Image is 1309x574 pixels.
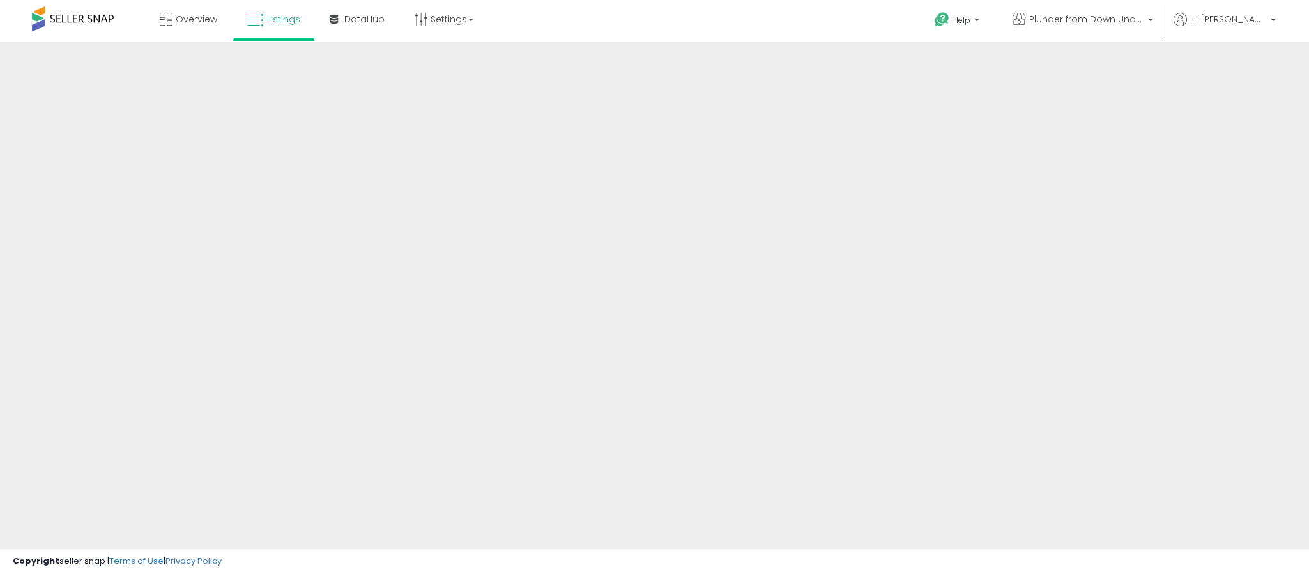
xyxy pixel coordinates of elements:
a: Privacy Policy [165,555,222,567]
span: Listings [267,13,300,26]
strong: Copyright [13,555,59,567]
span: DataHub [344,13,385,26]
span: Help [953,15,970,26]
a: Hi [PERSON_NAME] [1174,13,1276,42]
i: Get Help [934,12,950,27]
span: Hi [PERSON_NAME] [1190,13,1267,26]
div: seller snap | | [13,555,222,568]
a: Terms of Use [109,555,164,567]
span: Plunder from Down Under Shop [1029,13,1144,26]
a: Help [924,2,992,42]
span: Overview [176,13,217,26]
